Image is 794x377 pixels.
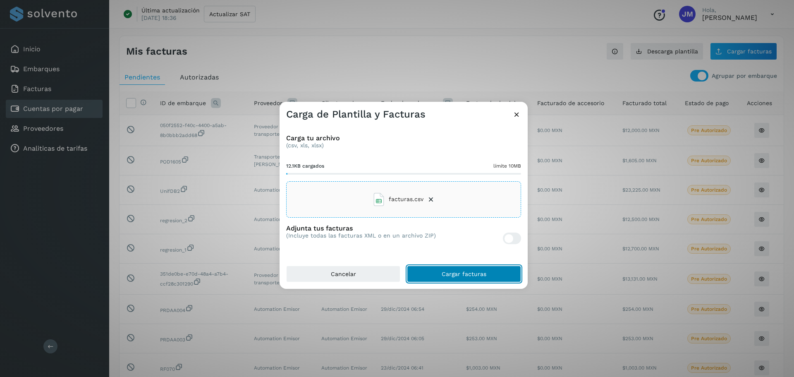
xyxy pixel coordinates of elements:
button: Cancelar [286,266,400,282]
h3: Carga tu archivo [286,134,521,142]
button: Cargar facturas [407,266,521,282]
h3: Adjunta tus facturas [286,224,436,232]
span: límite 10MB [493,162,521,170]
span: Cargar facturas [442,271,486,277]
p: (Incluye todas las facturas XML o en un archivo ZIP) [286,232,436,239]
span: 12.1KB cargados [286,162,324,170]
p: (csv, xls, xlsx) [286,142,521,149]
span: Cancelar [331,271,356,277]
span: facturas.csv [389,195,423,204]
h3: Carga de Plantilla y Facturas [286,108,426,120]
